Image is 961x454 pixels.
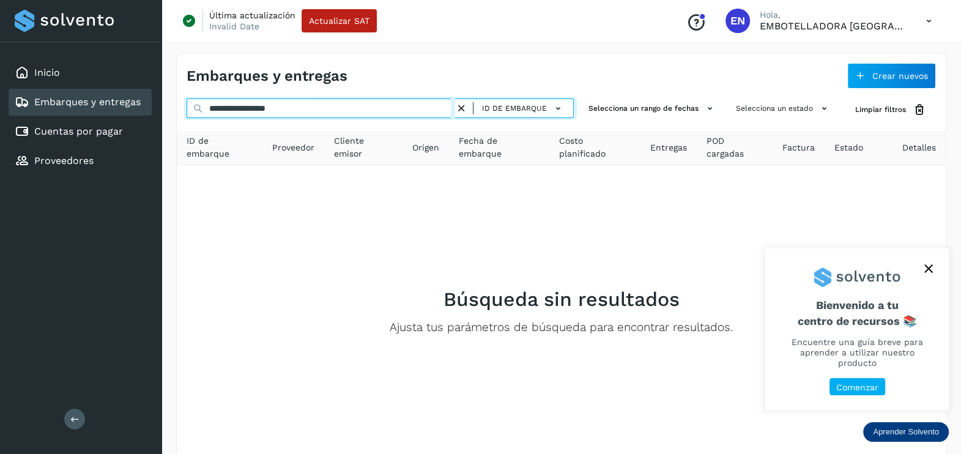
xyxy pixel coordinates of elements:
[829,378,885,396] button: Comenzar
[873,427,939,437] p: Aprender Solvento
[34,125,123,137] a: Cuentas por pagar
[780,337,934,368] p: Encuentre una guía breve para aprender a utilizar nuestro producto
[863,422,949,442] div: Aprender Solvento
[9,147,152,174] div: Proveedores
[845,99,936,121] button: Limpiar filtros
[34,96,141,108] a: Embarques y entregas
[9,59,152,86] div: Inicio
[412,141,439,154] span: Origen
[855,104,906,115] span: Limpiar filtros
[834,141,863,154] span: Estado
[187,135,253,160] span: ID de embarque
[760,20,907,32] p: EMBOTELLADORA NIAGARA DE MEXICO
[780,314,934,328] p: centro de recursos 📚
[731,99,836,119] button: Selecciona un estado
[334,135,393,160] span: Cliente emisor
[760,10,907,20] p: Hola,
[272,141,314,154] span: Proveedor
[187,67,347,85] h4: Embarques y entregas
[390,321,733,335] p: Ajusta tus parámetros de búsqueda para encontrar resultados.
[919,259,938,278] button: close,
[584,99,721,119] button: Selecciona un rango de fechas
[209,21,259,32] p: Invalid Date
[9,118,152,145] div: Cuentas por pagar
[9,89,152,116] div: Embarques y entregas
[847,63,936,89] button: Crear nuevos
[478,100,568,117] button: ID de embarque
[34,67,60,78] a: Inicio
[872,72,928,80] span: Crear nuevos
[782,141,815,154] span: Factura
[443,288,680,311] h2: Búsqueda sin resultados
[902,141,936,154] span: Detalles
[780,299,934,327] span: Bienvenido a tu
[302,9,377,32] button: Actualizar SAT
[650,141,687,154] span: Entregas
[482,103,547,114] span: ID de embarque
[707,135,763,160] span: POD cargadas
[34,155,94,166] a: Proveedores
[765,248,949,410] div: Aprender Solvento
[559,135,630,160] span: Costo planificado
[209,10,295,21] p: Última actualización
[459,135,540,160] span: Fecha de embarque
[836,382,878,393] p: Comenzar
[309,17,369,25] span: Actualizar SAT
